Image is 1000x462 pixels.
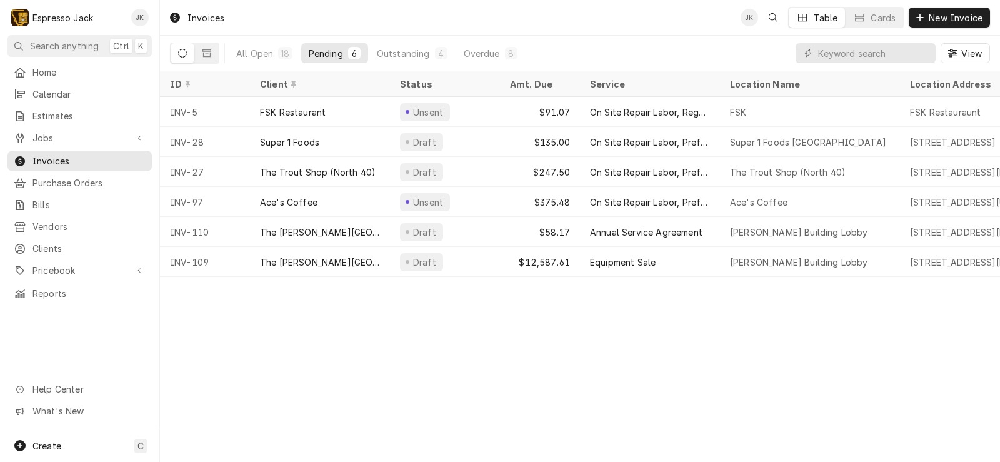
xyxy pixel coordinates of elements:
[730,166,846,179] div: The Trout Shop (North 40)
[32,88,146,101] span: Calendar
[260,196,317,209] div: Ace's Coffee
[590,78,707,91] div: Service
[7,106,152,126] a: Estimates
[741,9,758,26] div: Jack Kehoe's Avatar
[7,128,152,148] a: Go to Jobs
[160,157,250,187] div: INV-27
[411,196,445,209] div: Unsent
[910,106,981,119] div: FSK Restauraunt
[7,283,152,304] a: Reports
[7,401,152,421] a: Go to What's New
[741,9,758,26] div: JK
[730,256,867,269] div: [PERSON_NAME] Building Lobby
[32,154,146,168] span: Invoices
[500,157,580,187] div: $247.50
[590,256,656,269] div: Equipment Sale
[32,287,146,300] span: Reports
[500,247,580,277] div: $12,587.61
[400,78,487,91] div: Status
[170,78,237,91] div: ID
[113,39,129,53] span: Ctrl
[32,264,127,277] span: Pricebook
[7,84,152,104] a: Calendar
[7,62,152,83] a: Home
[260,78,377,91] div: Client
[909,8,990,28] button: New Invoice
[411,136,438,149] div: Draft
[510,78,567,91] div: Amt. Due
[7,151,152,171] a: Invoices
[959,47,984,60] span: View
[7,35,152,57] button: Search anythingCtrlK
[32,242,146,255] span: Clients
[500,217,580,247] div: $58.17
[32,383,144,396] span: Help Center
[590,196,710,209] div: On Site Repair Labor, Prefered Rate, Regular Hours
[464,47,500,60] div: Overdue
[131,9,149,26] div: JK
[7,379,152,399] a: Go to Help Center
[941,43,990,63] button: View
[11,9,29,26] div: E
[160,187,250,217] div: INV-97
[500,97,580,127] div: $91.07
[590,106,710,119] div: On Site Repair Labor, Regular Rate, Preferred
[30,39,99,53] span: Search anything
[814,11,838,24] div: Table
[763,8,783,28] button: Open search
[32,131,127,144] span: Jobs
[500,187,580,217] div: $375.48
[351,47,358,60] div: 6
[32,11,93,24] div: Espresso Jack
[138,39,144,53] span: K
[411,106,445,119] div: Unsent
[32,441,61,451] span: Create
[871,11,896,24] div: Cards
[411,166,438,179] div: Draft
[260,166,376,179] div: The Trout Shop (North 40)
[260,256,380,269] div: The [PERSON_NAME][GEOGRAPHIC_DATA]
[160,97,250,127] div: INV-5
[281,47,289,60] div: 18
[590,136,710,149] div: On Site Repair Labor, Prefered Rate, Regular Hours
[910,136,996,149] div: [STREET_ADDRESS]
[818,43,929,63] input: Keyword search
[507,47,515,60] div: 8
[160,247,250,277] div: INV-109
[730,78,887,91] div: Location Name
[7,238,152,259] a: Clients
[260,226,380,239] div: The [PERSON_NAME][GEOGRAPHIC_DATA]
[7,194,152,215] a: Bills
[411,256,438,269] div: Draft
[411,226,438,239] div: Draft
[500,127,580,157] div: $135.00
[590,226,702,239] div: Annual Service Agreement
[32,220,146,233] span: Vendors
[730,196,787,209] div: Ace's Coffee
[926,11,985,24] span: New Invoice
[7,173,152,193] a: Purchase Orders
[7,260,152,281] a: Go to Pricebook
[260,106,326,119] div: FSK Restaurant
[730,226,867,239] div: [PERSON_NAME] Building Lobby
[32,66,146,79] span: Home
[160,217,250,247] div: INV-110
[32,176,146,189] span: Purchase Orders
[437,47,445,60] div: 4
[260,136,319,149] div: Super 1 Foods
[131,9,149,26] div: Jack Kehoe's Avatar
[730,136,886,149] div: Super 1 Foods [GEOGRAPHIC_DATA]
[236,47,273,60] div: All Open
[377,47,430,60] div: Outstanding
[32,109,146,123] span: Estimates
[590,166,710,179] div: On Site Repair Labor, Prefered Rate, Regular Hours
[137,439,144,453] span: C
[32,198,146,211] span: Bills
[309,47,343,60] div: Pending
[730,106,746,119] div: FSK
[160,127,250,157] div: INV-28
[7,216,152,237] a: Vendors
[11,9,29,26] div: Espresso Jack's Avatar
[32,404,144,418] span: What's New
